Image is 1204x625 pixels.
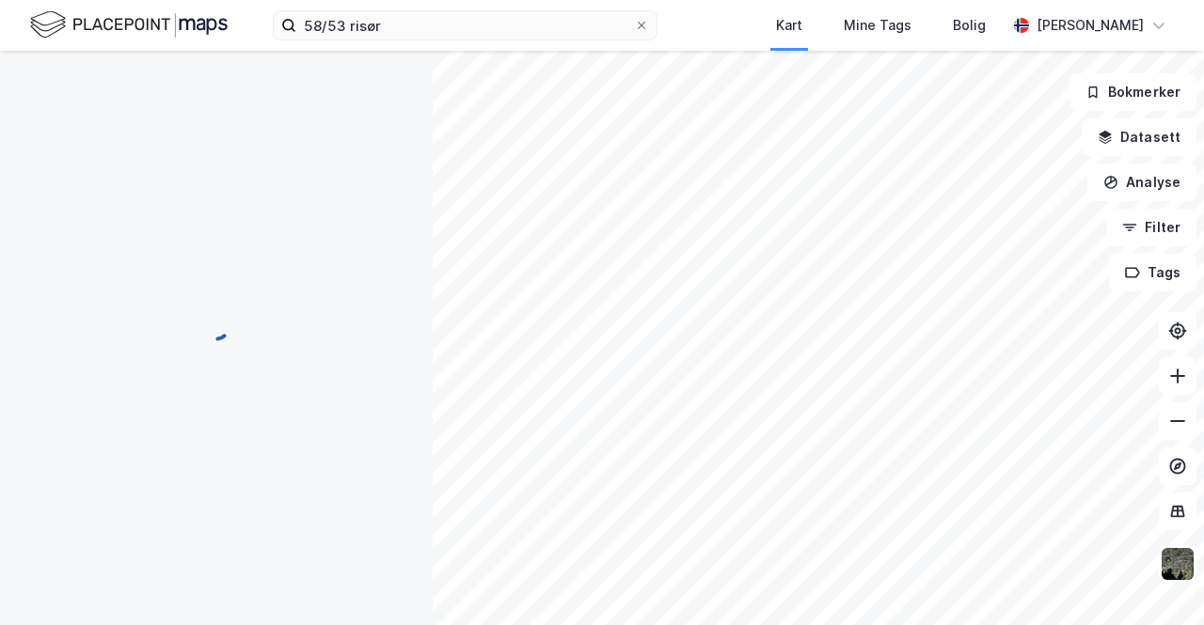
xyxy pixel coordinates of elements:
iframe: Chat Widget [1110,535,1204,625]
div: Mine Tags [844,14,911,37]
button: Datasett [1082,118,1196,156]
button: Filter [1106,209,1196,246]
div: Kart [776,14,802,37]
button: Tags [1109,254,1196,291]
button: Analyse [1087,164,1196,201]
div: Bolig [953,14,986,37]
input: Søk på adresse, matrikkel, gårdeiere, leietakere eller personer [296,11,634,39]
button: Bokmerker [1069,73,1196,111]
img: logo.f888ab2527a4732fd821a326f86c7f29.svg [30,8,228,41]
img: spinner.a6d8c91a73a9ac5275cf975e30b51cfb.svg [201,312,231,342]
div: [PERSON_NAME] [1037,14,1144,37]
